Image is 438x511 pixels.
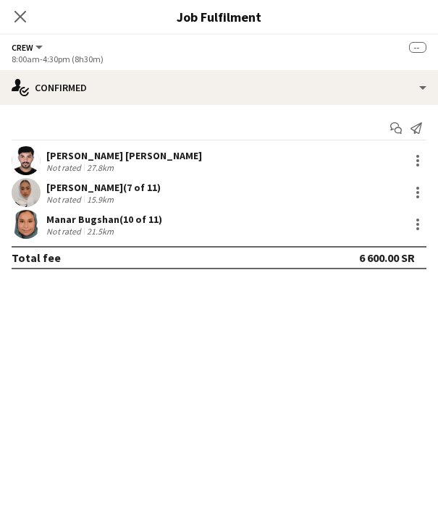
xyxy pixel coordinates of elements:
div: [PERSON_NAME] [PERSON_NAME] [46,149,202,162]
span: -- [409,42,426,53]
div: 6 600.00 SR [359,250,415,265]
span: Crew [12,42,33,53]
div: Total fee [12,250,61,265]
div: 15.9km [84,194,117,205]
div: 8:00am-4:30pm (8h30m) [12,54,426,64]
div: [PERSON_NAME] (7 of 11) [46,181,161,194]
div: 21.5km [84,226,117,237]
div: Manar Bugshan (10 of 11) [46,213,162,226]
div: Not rated [46,226,84,237]
div: Not rated [46,162,84,173]
div: Not rated [46,194,84,205]
div: 27.8km [84,162,117,173]
button: Crew [12,42,45,53]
